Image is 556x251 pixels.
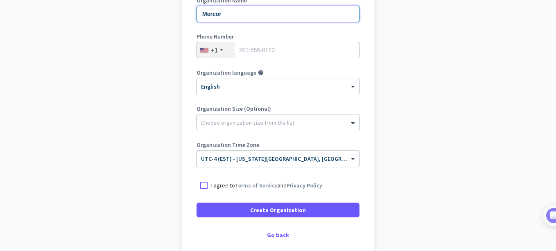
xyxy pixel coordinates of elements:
[197,6,359,22] input: What is the name of your organization?
[258,70,264,75] i: help
[197,142,359,148] label: Organization Time Zone
[250,206,306,214] span: Create Organization
[197,232,359,238] div: Go back
[211,181,322,189] p: I agree to and
[197,203,359,217] button: Create Organization
[211,46,218,54] div: +1
[235,182,278,189] a: Terms of Service
[197,106,359,112] label: Organization Size (Optional)
[197,42,359,58] input: 201-555-0123
[287,182,322,189] a: Privacy Policy
[197,70,256,75] label: Organization language
[197,34,359,39] label: Phone Number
